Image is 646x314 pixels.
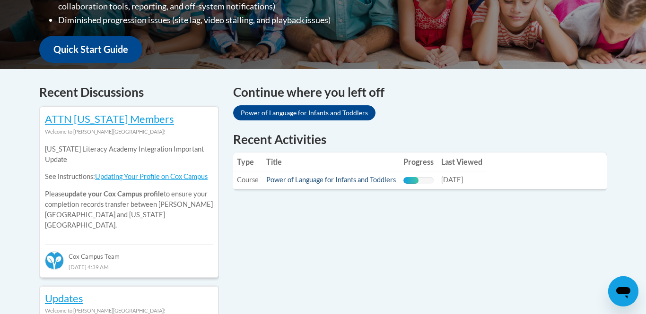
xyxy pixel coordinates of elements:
b: update your Cox Campus profile [65,190,164,198]
img: Cox Campus Team [45,251,64,270]
div: Welcome to [PERSON_NAME][GEOGRAPHIC_DATA]! [45,127,213,137]
span: Course [237,176,259,184]
a: Quick Start Guide [39,36,142,63]
div: Please to ensure your completion records transfer between [PERSON_NAME][GEOGRAPHIC_DATA] and [US_... [45,137,213,238]
a: ATTN [US_STATE] Members [45,112,174,125]
span: [DATE] [441,176,463,184]
th: Title [262,153,400,171]
p: See instructions: [45,171,213,182]
div: Progress, % [403,177,419,184]
iframe: Button to launch messaging window [608,276,638,306]
h1: Recent Activities [233,131,607,148]
a: Power of Language for Infants and Toddlers [233,105,375,120]
div: Cox Campus Team [45,244,213,261]
a: Power of Language for Infants and Toddlers [266,176,396,184]
p: [US_STATE] Literacy Academy Integration Important Update [45,144,213,165]
th: Progress [400,153,437,171]
div: [DATE] 4:39 AM [45,262,213,272]
th: Last Viewed [437,153,486,171]
h4: Continue where you left off [233,83,607,102]
a: Updates [45,292,83,305]
h4: Recent Discussions [39,83,219,102]
li: Diminished progression issues (site lag, video stalling, and playback issues) [58,13,382,27]
th: Type [233,153,262,171]
a: Updating Your Profile on Cox Campus [95,172,208,180]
